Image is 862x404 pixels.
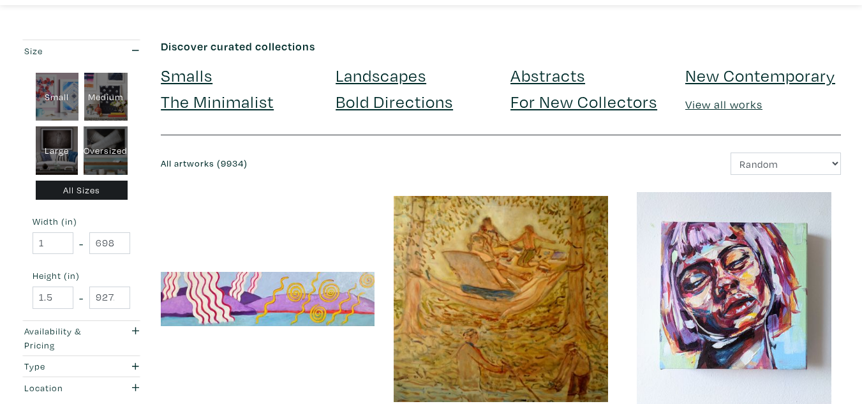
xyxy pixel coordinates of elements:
[33,217,130,226] small: Width (in)
[21,40,142,61] button: Size
[36,126,78,175] div: Large
[161,40,841,54] h6: Discover curated collections
[161,64,212,86] a: Smalls
[24,381,106,395] div: Location
[161,90,274,112] a: The Minimalist
[79,235,84,252] span: -
[21,377,142,398] button: Location
[79,289,84,306] span: -
[336,90,453,112] a: Bold Directions
[336,64,426,86] a: Landscapes
[510,64,585,86] a: Abstracts
[36,73,79,121] div: Small
[33,271,130,280] small: Height (in)
[685,97,762,112] a: View all works
[21,356,142,377] button: Type
[24,324,106,352] div: Availability & Pricing
[161,158,491,169] h6: All artworks (9934)
[84,126,128,175] div: Oversized
[24,44,106,58] div: Size
[36,181,128,200] div: All Sizes
[685,64,835,86] a: New Contemporary
[84,73,128,121] div: Medium
[24,359,106,373] div: Type
[21,321,142,355] button: Availability & Pricing
[510,90,657,112] a: For New Collectors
